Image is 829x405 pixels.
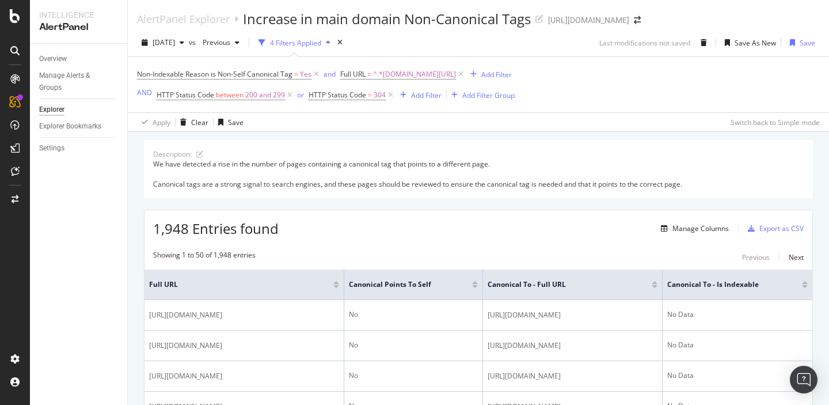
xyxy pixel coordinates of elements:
button: Next [789,250,804,264]
div: [URL][DOMAIN_NAME] [548,14,629,26]
div: Switch back to Simple mode [731,118,820,127]
span: [URL][DOMAIN_NAME] [488,309,561,321]
div: arrow-right-arrow-left [634,16,641,24]
button: Previous [742,250,770,264]
button: Previous [198,33,244,52]
div: Manage Alerts & Groups [39,70,108,94]
span: Canonical Points to Self [349,279,455,290]
div: Explorer Bookmarks [39,120,101,133]
a: AlertPanel Explorer [137,13,230,25]
button: Add Filter [396,88,442,102]
div: Last modifications not saved [599,38,690,48]
span: [URL][DOMAIN_NAME] [149,340,222,351]
span: [URL][DOMAIN_NAME] [488,370,561,382]
a: Overview [39,53,119,65]
span: Canonical To - Is Indexable [667,279,785,290]
button: and [324,69,336,80]
button: Add Filter Group [447,88,515,102]
div: Save [228,118,244,127]
span: = [294,69,298,79]
button: Apply [137,113,170,131]
div: Save As New [735,38,776,48]
span: HTTP Status Code [309,90,366,100]
div: No [349,309,478,320]
a: Settings [39,142,119,154]
div: Add Filter Group [462,90,515,100]
span: Full URL [340,69,366,79]
div: Intelligence [39,9,118,21]
span: 1,948 Entries found [153,219,279,238]
span: Non-Indexable Reason is Non-Self Canonical Tag [137,69,292,79]
div: No Data [667,309,808,320]
div: Showing 1 to 50 of 1,948 entries [153,250,256,264]
button: Switch back to Simple mode [726,113,820,131]
div: No Data [667,370,808,381]
button: AND [137,87,152,98]
span: 200 and 299 [245,87,285,103]
a: Explorer [39,104,119,116]
span: = [368,90,372,100]
div: times [335,37,345,48]
button: Manage Columns [656,222,729,236]
div: Export as CSV [759,224,804,233]
span: = [367,69,371,79]
div: Save [800,38,815,48]
div: No Data [667,340,808,350]
span: Full URL [149,279,316,290]
div: Explorer [39,104,64,116]
span: HTTP Status Code [157,90,214,100]
div: Increase in main domain Non-Canonical Tags [243,9,531,29]
span: vs [189,37,198,47]
div: or [297,90,304,100]
span: between [216,90,244,100]
div: Add Filter [481,70,512,80]
button: [DATE] [137,33,189,52]
div: Next [789,252,804,262]
div: AlertPanel [39,21,118,34]
a: Manage Alerts & Groups [39,70,119,94]
span: [URL][DOMAIN_NAME] [149,370,222,382]
div: No [349,340,478,350]
span: [URL][DOMAIN_NAME] [149,309,222,321]
div: and [324,69,336,79]
div: Clear [191,118,208,127]
div: Description: [153,149,192,159]
div: Previous [742,252,770,262]
div: No [349,370,478,381]
button: 4 Filters Applied [254,33,335,52]
button: or [297,89,304,100]
div: Add Filter [411,90,442,100]
span: ^.*[DOMAIN_NAME][URL] [373,66,456,82]
span: Previous [198,37,230,47]
span: 2025 Aug. 27th [153,37,175,47]
div: AND [137,88,152,97]
div: Apply [153,118,170,127]
div: Settings [39,142,64,154]
button: Save [214,113,244,131]
button: Add Filter [466,67,512,81]
div: We have detected a rise in the number of pages containing a canonical tag that points to a differ... [153,159,804,188]
div: Overview [39,53,67,65]
span: [URL][DOMAIN_NAME] [488,340,561,351]
button: Save As New [720,33,776,52]
div: Manage Columns [672,224,729,233]
a: Explorer Bookmarks [39,120,119,133]
span: Canonical To - Full URL [488,279,634,290]
span: 304 [374,87,386,103]
div: 4 Filters Applied [270,38,321,48]
button: Save [785,33,815,52]
button: Clear [176,113,208,131]
div: Open Intercom Messenger [790,366,817,393]
button: Export as CSV [743,219,804,238]
span: Yes [300,66,311,82]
